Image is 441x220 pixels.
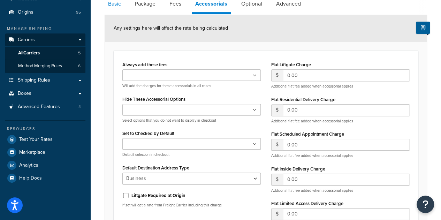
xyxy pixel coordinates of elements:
span: Shipping Rules [18,77,50,83]
p: Additional flat fee added when accessorial applies [271,119,410,124]
span: Boxes [18,91,31,97]
p: Additional flat fee added when accessorial applies [271,84,410,89]
span: $ [271,104,283,116]
label: Default Destination Address Type [122,165,189,170]
label: Flat Inside Delivery Charge [271,166,325,172]
a: Method Merging Rules6 [5,60,85,73]
a: Test Your Rates [5,133,85,146]
li: Advanced Features [5,100,85,113]
div: Resources [5,126,85,132]
span: 4 [78,104,81,110]
label: Flat Scheduled Appointment Charge [271,131,344,137]
span: Advanced Features [18,104,60,110]
a: Origins95 [5,6,85,19]
span: Analytics [19,162,38,168]
a: Carriers [5,33,85,46]
div: Manage Shipping [5,26,85,32]
span: 95 [76,9,81,15]
p: Select options that you do not want to display in checkout [122,118,261,123]
span: Method Merging Rules [18,63,62,69]
label: Flat Limited Access Delivery Charge [271,201,343,206]
label: Flat Liftgate Charge [271,62,311,67]
li: Carriers [5,33,85,73]
a: Analytics [5,159,85,172]
label: Always add these fees [122,62,167,67]
li: Origins [5,6,85,19]
span: Any settings here will affect the rate being calculated [114,24,228,32]
span: Marketplace [19,150,45,155]
span: Carriers [18,37,35,43]
label: Hide These Accessorial Options [122,97,185,102]
a: Marketplace [5,146,85,159]
span: $ [271,208,283,220]
a: Boxes [5,87,85,100]
button: Open Resource Center [417,196,434,213]
span: $ [271,174,283,185]
span: Test Your Rates [19,137,53,143]
span: $ [271,139,283,151]
a: Advanced Features4 [5,100,85,113]
a: Shipping Rules [5,74,85,87]
span: $ [271,69,283,81]
label: Set to Checked by Default [122,131,174,136]
a: Help Docs [5,172,85,184]
p: If set will get a rate from Freight Carrier including this charge [122,203,261,208]
a: AllCarriers5 [5,47,85,60]
label: Liftgate Required at Origin [131,192,185,199]
label: Flat Residential Delivery Charge [271,97,335,102]
span: 6 [78,63,81,69]
span: All Carriers [18,50,40,56]
button: Show Help Docs [416,22,430,34]
span: 5 [78,50,81,56]
p: Will add the charges for these accessorials in all cases [122,83,261,89]
li: Method Merging Rules [5,60,85,73]
span: Origins [18,9,33,15]
p: Additional flat fee added when accessorial applies [271,153,410,158]
p: Default selection in checkout [122,152,261,157]
p: Additional flat fee added when accessorial applies [271,188,410,193]
span: Help Docs [19,175,42,181]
